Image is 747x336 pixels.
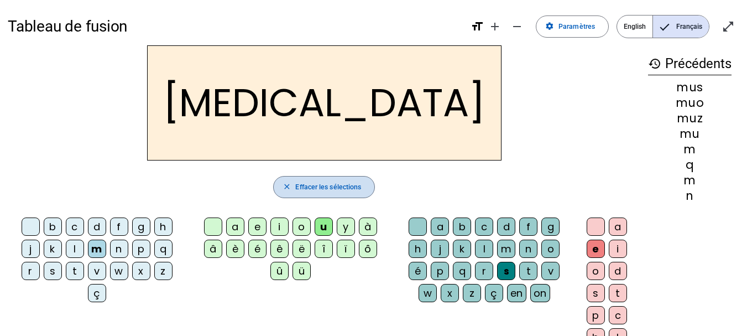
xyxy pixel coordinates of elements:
[270,218,289,236] div: i
[453,262,471,280] div: q
[441,284,459,302] div: x
[66,262,84,280] div: t
[8,11,463,42] h1: Tableau de fusion
[497,218,515,236] div: d
[648,190,732,201] div: n
[154,262,173,280] div: z
[248,218,267,236] div: e
[419,284,437,302] div: w
[292,262,311,280] div: ü
[431,218,449,236] div: a
[653,15,709,38] span: Français
[292,240,311,258] div: ë
[648,57,661,70] mat-icon: history
[409,240,427,258] div: h
[204,240,222,258] div: â
[510,20,524,33] mat-icon: remove
[359,240,377,258] div: ô
[609,306,627,324] div: c
[453,240,471,258] div: k
[475,218,493,236] div: c
[519,218,537,236] div: f
[617,15,709,38] mat-button-toggle-group: Language selection
[315,240,333,258] div: î
[488,20,502,33] mat-icon: add
[519,240,537,258] div: n
[270,240,289,258] div: ê
[295,182,361,193] span: Effacer les sélections
[587,240,605,258] div: e
[545,22,554,31] mat-icon: settings
[617,15,652,38] span: English
[609,262,627,280] div: d
[648,174,732,186] div: m
[270,262,289,280] div: û
[44,262,62,280] div: s
[558,21,595,33] span: Paramètres
[88,218,106,236] div: d
[541,262,560,280] div: v
[132,262,150,280] div: x
[22,240,40,258] div: j
[66,240,84,258] div: l
[337,218,355,236] div: y
[273,176,375,198] button: Effacer les sélections
[609,284,627,302] div: t
[609,240,627,258] div: i
[147,45,502,161] h2: [MEDICAL_DATA]
[497,262,515,280] div: s
[541,218,560,236] div: g
[283,183,291,192] mat-icon: close
[475,240,493,258] div: l
[154,218,173,236] div: h
[337,240,355,258] div: ï
[226,218,244,236] div: a
[292,218,311,236] div: o
[22,262,40,280] div: r
[132,218,150,236] div: g
[226,240,244,258] div: è
[359,218,377,236] div: à
[717,15,739,38] button: Entrer en plein écran
[463,284,481,302] div: z
[471,20,484,33] mat-icon: format_size
[609,218,627,236] div: a
[409,262,427,280] div: é
[315,218,333,236] div: u
[88,284,106,302] div: ç
[485,284,503,302] div: ç
[648,159,732,170] div: q
[587,262,605,280] div: o
[648,143,732,155] div: m
[519,262,537,280] div: t
[431,262,449,280] div: p
[88,262,106,280] div: v
[132,240,150,258] div: p
[475,262,493,280] div: r
[648,53,732,75] h3: Précédents
[484,15,506,38] button: Augmenter la taille de la police
[648,128,732,139] div: mu
[110,262,128,280] div: w
[507,284,526,302] div: en
[66,218,84,236] div: c
[154,240,173,258] div: q
[587,284,605,302] div: s
[648,97,732,108] div: muo
[506,15,528,38] button: Diminuer la taille de la police
[587,306,605,324] div: p
[453,218,471,236] div: b
[497,240,515,258] div: m
[648,112,732,124] div: muz
[44,240,62,258] div: k
[248,240,267,258] div: é
[110,218,128,236] div: f
[88,240,106,258] div: m
[530,284,550,302] div: on
[648,81,732,93] div: mus
[431,240,449,258] div: j
[110,240,128,258] div: n
[536,15,609,38] button: Paramètres
[541,240,560,258] div: o
[722,20,735,33] mat-icon: open_in_full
